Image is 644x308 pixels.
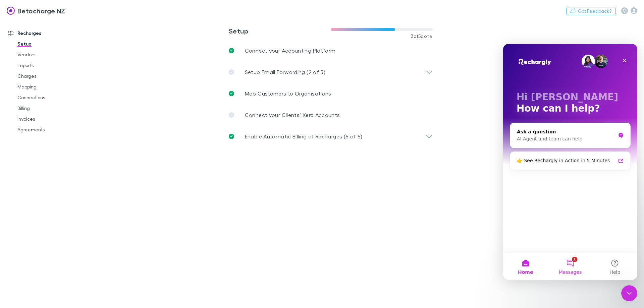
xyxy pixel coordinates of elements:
[245,68,325,76] p: Setup Email Forwarding (2 of 3)
[245,132,363,140] p: Enable Automatic Billing of Recharges (5 of 5)
[1,28,91,39] a: Recharges
[11,81,91,92] a: Mapping
[223,104,438,126] a: Connect your Clients’ Xero Accounts
[411,34,433,39] span: 3 of 5 done
[11,49,91,60] a: Vendors
[245,111,340,119] p: Connect your Clients’ Xero Accounts
[11,124,91,135] a: Agreements
[11,92,91,103] a: Connections
[11,114,91,124] a: Invoices
[223,61,438,83] div: Setup Email Forwarding (2 of 3)
[503,44,637,280] iframe: Intercom live chat
[245,89,331,98] p: Map Customers to Organisations
[223,126,438,147] div: Enable Automatic Billing of Recharges (5 of 5)
[11,103,91,114] a: Billing
[17,7,65,15] h3: Betacharge NZ
[11,71,91,81] a: Charges
[11,60,91,71] a: Imports
[621,285,637,301] iframe: Intercom live chat
[566,7,616,15] button: Got Feedback?
[11,39,91,49] a: Setup
[245,47,336,55] p: Connect your Accounting Platform
[223,40,438,61] a: Connect your Accounting Platform
[7,7,15,15] img: Betacharge NZ's Logo
[3,3,69,19] a: Betacharge NZ
[229,27,331,35] h3: Setup
[223,83,438,104] a: Map Customers to Organisations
